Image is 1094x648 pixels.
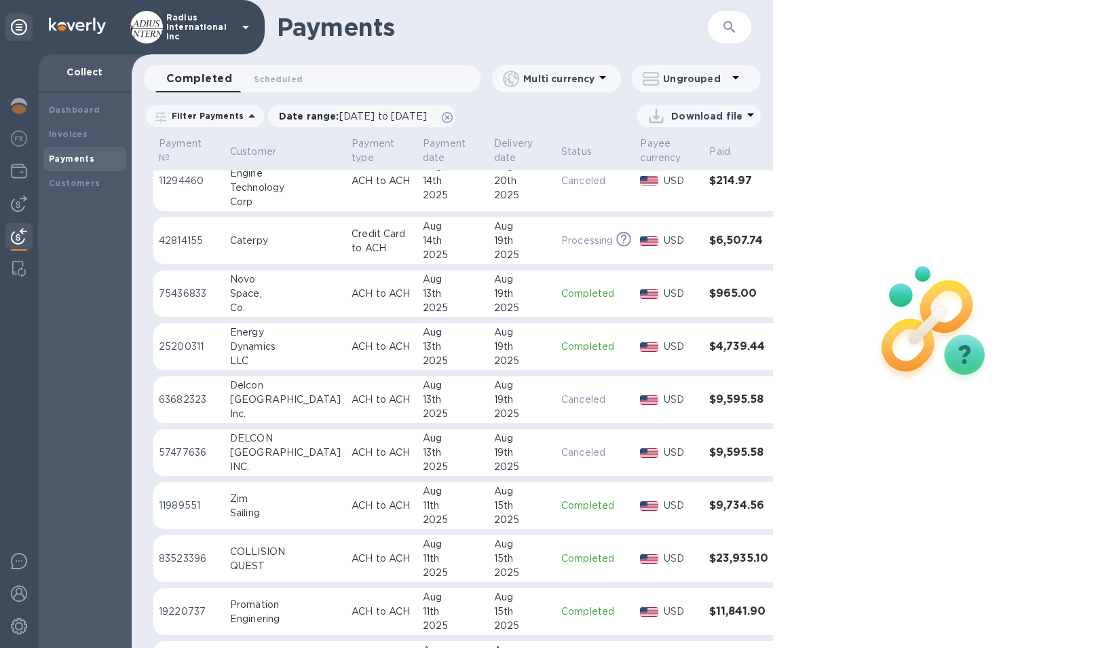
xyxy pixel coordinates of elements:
[230,301,341,315] div: Co.
[494,484,550,499] div: Aug
[277,13,656,41] h1: Payments
[5,14,33,41] div: Unpin categories
[423,378,483,393] div: Aug
[423,484,483,499] div: Aug
[640,501,658,511] img: USD
[352,227,412,255] p: Credit Card to ACH
[423,537,483,552] div: Aug
[423,393,483,407] div: 13th
[709,499,774,512] h3: $9,734.56
[494,566,550,580] div: 2025
[561,145,609,159] span: Status
[230,612,341,626] div: Enginering
[159,393,219,407] p: 63682323
[230,181,341,195] div: Technology
[561,340,629,354] p: Completed
[423,446,483,460] div: 13th
[159,552,219,566] p: 83523396
[494,590,550,605] div: Aug
[423,590,483,605] div: Aug
[709,446,774,459] h3: $9,595.58
[494,272,550,287] div: Aug
[640,176,658,185] img: USD
[159,287,219,301] p: 75436833
[640,137,681,165] p: Payee currency
[494,354,550,368] div: 2025
[159,137,219,165] span: Payment №
[254,72,303,86] span: Scheduled
[230,431,341,446] div: DELCON
[640,289,658,299] img: USD
[352,499,412,513] p: ACH to ACH
[664,234,698,248] p: USD
[166,110,244,122] p: Filter Payments
[423,272,483,287] div: Aug
[230,598,341,612] div: Promation
[494,301,550,315] div: 2025
[494,499,550,513] div: 15th
[11,130,27,147] img: Foreign exchange
[423,188,483,202] div: 2025
[159,234,219,248] p: 42814155
[352,552,412,566] p: ACH to ACH
[230,340,341,354] div: Dynamics
[709,552,774,565] h3: $23,935.10
[494,340,550,354] div: 19th
[709,340,774,353] h3: $4,739.44
[494,460,550,474] div: 2025
[423,325,483,340] div: Aug
[494,537,550,552] div: Aug
[166,69,232,88] span: Completed
[663,72,728,86] p: Ungrouped
[230,378,341,393] div: Delcon
[709,175,774,187] h3: $214.97
[709,393,774,406] h3: $9,595.58
[671,109,742,123] p: Download file
[423,552,483,566] div: 11th
[230,145,294,159] span: Customer
[709,145,748,159] span: Paid
[709,287,774,300] h3: $965.00
[352,393,412,407] p: ACH to ACH
[494,393,550,407] div: 19th
[640,607,658,617] img: USD
[709,145,730,159] p: Paid
[230,272,341,287] div: Novo
[423,499,483,513] div: 11th
[159,446,219,460] p: 57477636
[423,137,466,165] p: Payment date
[230,354,341,368] div: LLC
[339,111,427,122] span: [DATE] to [DATE]
[561,393,629,407] p: Canceled
[423,513,483,527] div: 2025
[664,393,698,407] p: USD
[49,129,88,139] b: Invoices
[230,325,341,340] div: Energy
[494,378,550,393] div: Aug
[561,174,629,188] p: Canceled
[423,340,483,354] div: 13th
[494,325,550,340] div: Aug
[230,446,341,460] div: [GEOGRAPHIC_DATA]
[561,552,629,566] p: Completed
[352,340,412,354] p: ACH to ACH
[423,287,483,301] div: 13th
[352,605,412,619] p: ACH to ACH
[423,301,483,315] div: 2025
[166,13,234,41] p: Radius International Inc
[561,499,629,513] p: Completed
[352,287,412,301] p: ACH to ACH
[494,513,550,527] div: 2025
[230,393,341,407] div: [GEOGRAPHIC_DATA]
[423,566,483,580] div: 2025
[423,354,483,368] div: 2025
[494,188,550,202] div: 2025
[352,137,412,165] span: Payment type
[49,65,121,79] p: Collect
[561,446,629,460] p: Canceled
[523,72,595,86] p: Multi currency
[352,446,412,460] p: ACH to ACH
[423,619,483,633] div: 2025
[159,605,219,619] p: 19220737
[561,287,629,301] p: Completed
